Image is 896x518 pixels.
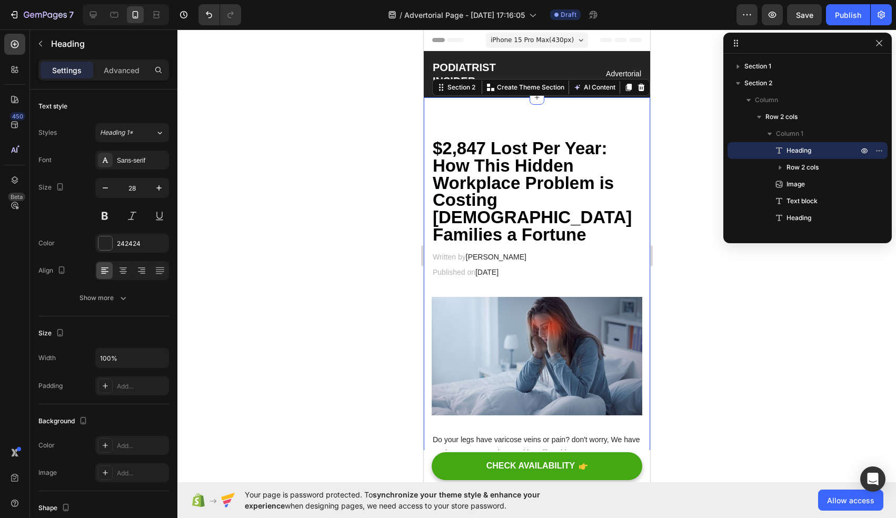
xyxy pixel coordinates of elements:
span: Save [796,11,813,19]
span: synchronize your theme style & enhance your experience [245,490,540,510]
div: Sans-serif [117,156,166,165]
span: Section 1 [744,61,771,72]
span: Section 2 [744,78,772,88]
div: Add... [117,441,166,451]
span: Row 2 cols [787,162,819,173]
p: Do your legs have varicose veins or pain? don't worry, We have moderate compression stockings lik... [9,404,217,470]
p: Settings [52,65,82,76]
span: Draft [561,10,576,19]
span: Heading 1* [100,128,133,137]
button: Allow access [818,490,883,511]
span: Column 1 [776,128,803,139]
div: Image [38,468,57,477]
span: Advertorial Page - [DATE] 17:16:05 [404,9,525,21]
div: 450 [10,112,25,121]
button: Show more [38,288,169,307]
div: Undo/Redo [198,4,241,25]
div: Text style [38,102,67,111]
div: Color [38,238,55,248]
button: 7 [4,4,78,25]
div: Add... [117,382,166,391]
span: Heading [787,213,811,223]
div: Width [38,353,56,363]
div: Publish [835,9,861,21]
span: / [400,9,402,21]
div: Section 2 [22,53,54,63]
div: Size [38,326,66,341]
div: CHECK AVAILABILITY [63,431,152,442]
div: Styles [38,128,57,137]
button: AI Content [147,52,194,64]
div: Add... [117,469,166,478]
div: Align [38,264,68,278]
div: Open Intercom Messenger [860,466,885,492]
p: Heading [51,37,165,50]
input: Auto [96,348,168,367]
span: Text block [787,196,818,206]
iframe: Design area [424,29,650,482]
span: Your page is password protected. To when designing pages, we need access to your store password. [245,489,581,511]
button: Publish [826,4,870,25]
div: Background [38,414,89,429]
button: Save [787,4,822,25]
span: Image [787,179,805,190]
div: Padding [38,381,63,391]
p: 7 [69,8,74,21]
div: Color [38,441,55,450]
div: Shape [38,501,72,515]
div: 242424 [117,239,166,248]
div: Show more [79,293,128,303]
span: Heading [787,145,811,156]
div: Beta [8,193,25,201]
p: Advanced [104,65,140,76]
span: Column [755,95,778,105]
button: Heading 1* [95,123,169,142]
div: Font [38,155,52,165]
span: Row 2 cols [765,112,798,122]
p: Create Theme Section [73,53,141,63]
span: Allow access [827,495,874,506]
button: CHECK AVAILABILITY [8,423,218,451]
div: Size [38,181,66,195]
span: Text block [787,230,818,240]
